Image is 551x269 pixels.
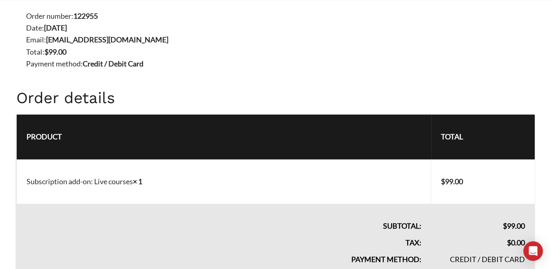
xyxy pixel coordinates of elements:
span: $ [503,221,507,230]
li: Email: [26,34,535,46]
li: Payment method: [26,58,535,70]
li: Order number: [26,10,535,22]
td: Credit / Debit Card [431,249,535,265]
bdi: 99.00 [44,47,66,56]
td: Subscription add-on: Live courses [17,159,431,204]
strong: [EMAIL_ADDRESS][DOMAIN_NAME] [46,35,168,44]
span: $ [44,47,48,56]
span: 0.00 [507,238,525,247]
h2: Order details [16,89,535,107]
strong: × 1 [133,177,142,186]
strong: [DATE] [44,23,67,32]
strong: 122955 [73,11,98,20]
th: Product [17,115,431,159]
th: Payment method: [17,249,431,265]
bdi: 99.00 [441,177,463,186]
th: Tax: [17,232,431,249]
div: Open Intercom Messenger [523,241,543,261]
th: Subtotal: [17,204,431,232]
span: $ [441,177,445,186]
li: Date: [26,22,535,34]
strong: Credit / Debit Card [83,59,143,68]
span: 99.00 [503,221,525,230]
li: Total: [26,46,535,58]
th: Total [431,115,535,159]
span: $ [507,238,511,247]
